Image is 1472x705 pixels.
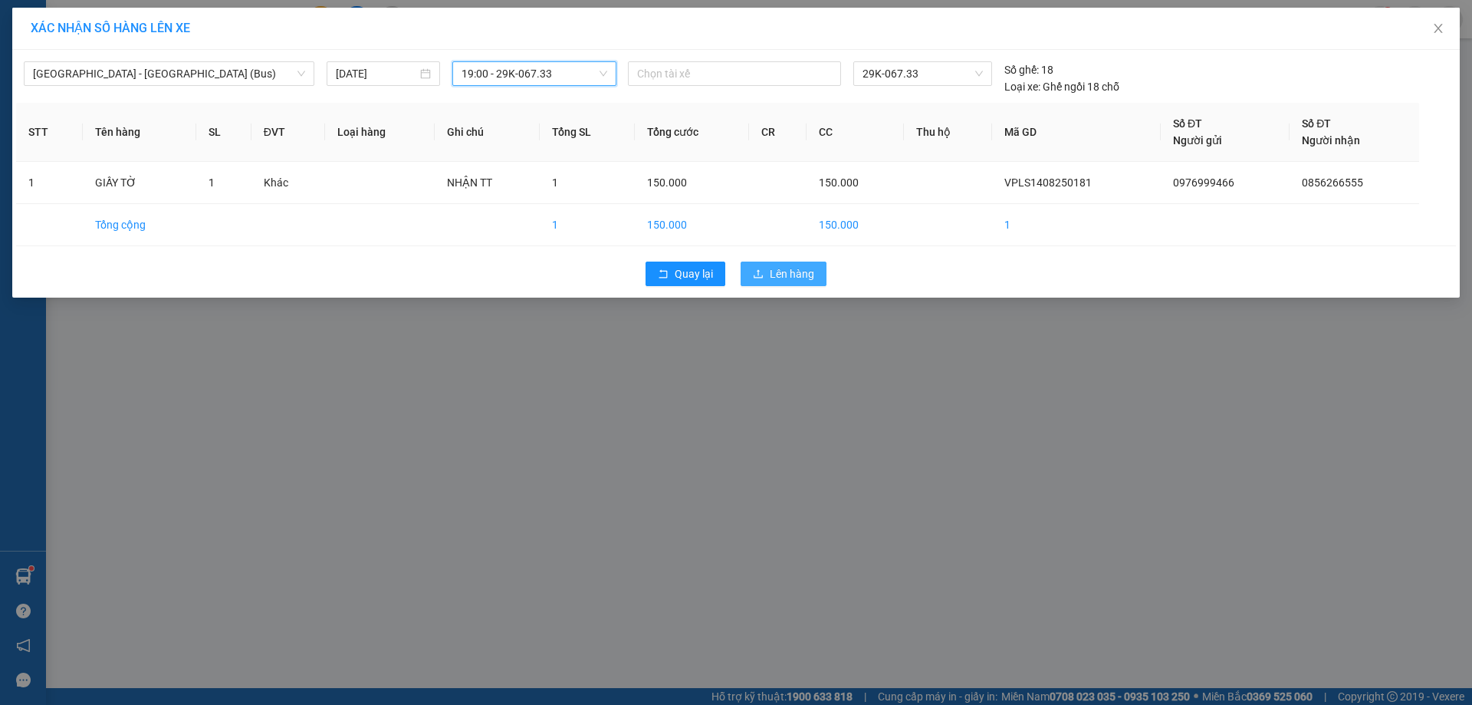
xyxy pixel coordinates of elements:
[83,204,195,246] td: Tổng cộng
[16,162,83,204] td: 1
[770,265,814,282] span: Lên hàng
[552,176,558,189] span: 1
[863,62,982,85] span: 29K-067.33
[1004,61,1039,78] span: Số ghế:
[1173,134,1222,147] span: Người gửi
[1173,117,1202,130] span: Số ĐT
[1004,176,1092,189] span: VPLS1408250181
[1004,78,1119,95] div: Ghế ngồi 18 chỗ
[447,176,492,189] span: NHẬN TT
[647,176,687,189] span: 150.000
[635,204,749,246] td: 150.000
[325,103,435,162] th: Loại hàng
[1302,117,1331,130] span: Số ĐT
[658,268,669,281] span: rollback
[16,103,83,162] th: STT
[1173,176,1234,189] span: 0976999466
[462,62,607,85] span: 19:00 - 29K-067.33
[753,268,764,281] span: upload
[807,103,903,162] th: CC
[819,176,859,189] span: 150.000
[540,103,636,162] th: Tổng SL
[992,204,1161,246] td: 1
[1004,78,1040,95] span: Loại xe:
[675,265,713,282] span: Quay lại
[83,103,195,162] th: Tên hàng
[646,262,725,286] button: rollbackQuay lại
[540,204,636,246] td: 1
[209,176,215,189] span: 1
[336,65,417,82] input: 14/08/2025
[251,103,325,162] th: ĐVT
[83,162,195,204] td: GIẤY TỜ
[749,103,807,162] th: CR
[1004,61,1053,78] div: 18
[196,103,251,162] th: SL
[904,103,993,162] th: Thu hộ
[33,62,305,85] span: Lạng Sơn - Hà Nội (Bus)
[435,103,540,162] th: Ghi chú
[1302,134,1360,147] span: Người nhận
[992,103,1161,162] th: Mã GD
[1417,8,1460,51] button: Close
[741,262,826,286] button: uploadLên hàng
[31,21,190,35] span: XÁC NHẬN SỐ HÀNG LÊN XE
[635,103,749,162] th: Tổng cước
[1302,176,1363,189] span: 0856266555
[807,204,903,246] td: 150.000
[1432,22,1444,35] span: close
[251,162,325,204] td: Khác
